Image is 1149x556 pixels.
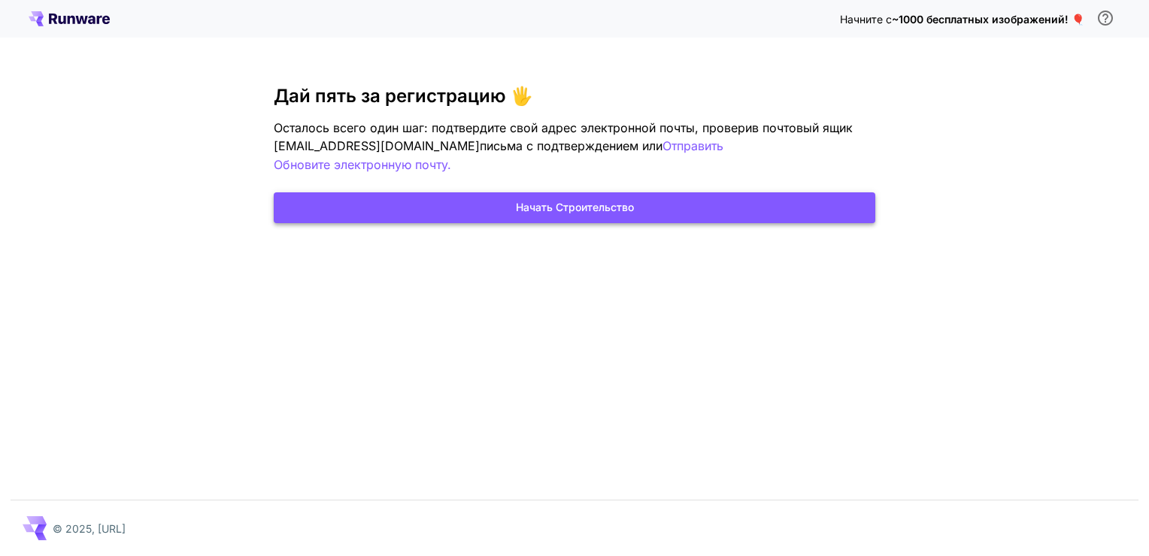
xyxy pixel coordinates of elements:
[274,120,853,153] span: Осталось всего один шаг: подтвердите свой адрес электронной почты, проверив почтовый ящик [EMAIL_...
[274,86,875,107] h3: Дай пять за регистрацию 🖐️
[840,13,892,26] span: Начните с
[53,521,126,536] p: © 2025, [URL]
[480,138,662,153] span: письма с подтверждением или
[1090,3,1120,33] button: Чтобы претендовать на бесплатный кредит, вам необходимо зарегистрироваться с помощью рабочего адр...
[274,156,451,174] button: Обновите электронную почту.
[892,13,1084,26] span: ~1000 бесплатных изображений! 🎈
[274,192,875,223] button: Начать строительство
[662,137,723,156] button: Отправить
